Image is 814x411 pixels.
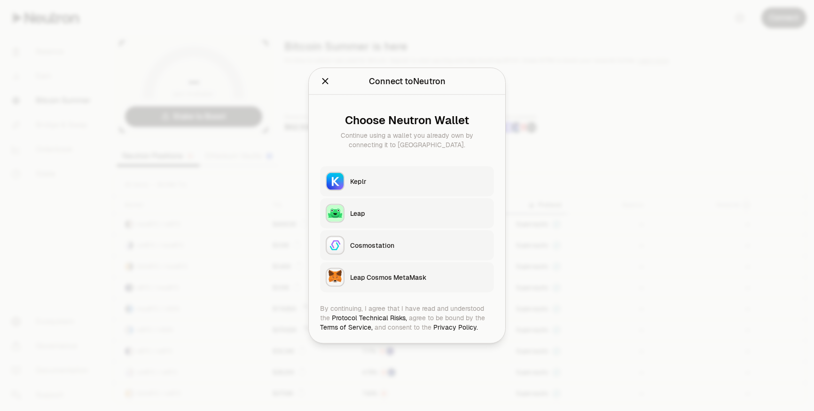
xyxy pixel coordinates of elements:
[327,269,344,286] img: Leap Cosmos MetaMask
[328,131,486,150] div: Continue using a wallet you already own by connecting it to [GEOGRAPHIC_DATA].
[350,241,488,250] div: Cosmostation
[350,273,488,282] div: Leap Cosmos MetaMask
[327,205,344,222] img: Leap
[328,114,486,127] div: Choose Neutron Wallet
[327,173,344,190] img: Keplr
[320,75,330,88] button: Close
[320,198,494,229] button: LeapLeap
[433,323,478,332] a: Privacy Policy.
[320,262,494,292] button: Leap Cosmos MetaMaskLeap Cosmos MetaMask
[332,314,407,322] a: Protocol Technical Risks,
[320,323,373,332] a: Terms of Service,
[369,75,446,88] div: Connect to Neutron
[320,304,494,332] div: By continuing, I agree that I have read and understood the agree to be bound by the and consent t...
[320,230,494,261] button: CosmostationCosmostation
[350,177,488,186] div: Keplr
[327,237,344,254] img: Cosmostation
[350,209,488,218] div: Leap
[320,166,494,197] button: KeplrKeplr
